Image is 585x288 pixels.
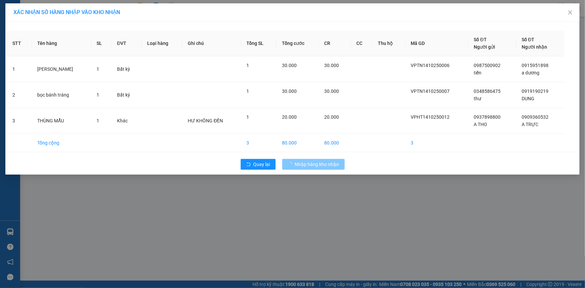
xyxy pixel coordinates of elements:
span: A TRỰC [522,122,538,127]
button: rollbackQuay lại [241,159,276,170]
span: 20.000 [282,114,297,120]
span: 0909360532 [522,114,548,120]
span: XÁC NHẬN SỐ HÀNG NHẬP VÀO KHO NHẬN [13,9,120,15]
span: 0915951898 [522,63,548,68]
span: a dương [522,70,539,75]
td: 1 [7,56,32,82]
span: Người gửi [474,44,495,50]
span: 0987500902 [474,63,501,68]
li: [STREET_ADDRESS][PERSON_NAME]. [GEOGRAPHIC_DATA], Tỉnh [GEOGRAPHIC_DATA] [63,16,280,25]
th: CC [351,31,373,56]
span: HƯ KHÔNG ĐỀN [188,118,223,123]
span: 30.000 [282,89,297,94]
span: 1 [97,92,99,98]
span: Nhập hàng kho nhận [295,161,339,168]
button: Close [561,3,580,22]
span: DUNG [522,96,534,101]
span: Số ĐT [522,37,534,42]
th: Tổng cước [277,31,319,56]
span: 1 [97,118,99,123]
span: tiến [474,70,482,75]
td: 3 [7,108,32,134]
th: STT [7,31,32,56]
td: THÙNG MẪU [32,108,91,134]
b: GỬI : PV An Sương ([GEOGRAPHIC_DATA]) [8,49,107,71]
span: VPTN1410250007 [411,89,450,94]
span: Số ĐT [474,37,487,42]
td: Bất kỳ [112,56,142,82]
th: ĐVT [112,31,142,56]
span: 1 [246,63,249,68]
td: bọc bánh tráng [32,82,91,108]
td: 3 [241,134,277,152]
td: 3 [405,134,468,152]
span: 20.000 [324,114,339,120]
span: rollback [246,162,251,167]
span: A THO [474,122,487,127]
span: 0348586475 [474,89,501,94]
td: Bất kỳ [112,82,142,108]
span: thư [474,96,481,101]
span: VPHT1410250012 [411,114,450,120]
img: logo.jpg [8,8,42,42]
th: Loại hàng [142,31,182,56]
span: VPTN1410250006 [411,63,450,68]
span: Người nhận [522,44,547,50]
th: Tổng SL [241,31,277,56]
td: 2 [7,82,32,108]
td: [PERSON_NAME] [32,56,91,82]
td: Khác [112,108,142,134]
td: 80.000 [319,134,351,152]
span: Quay lại [253,161,270,168]
span: 1 [246,89,249,94]
span: 30.000 [282,63,297,68]
span: 1 [246,114,249,120]
td: Tổng cộng [32,134,91,152]
th: SL [91,31,112,56]
th: Thu hộ [372,31,405,56]
span: close [568,10,573,15]
td: 80.000 [277,134,319,152]
li: Hotline: 1900 8153 [63,25,280,33]
span: 1 [97,66,99,72]
span: 0919190219 [522,89,548,94]
th: Ghi chú [182,31,241,56]
span: 30.000 [324,63,339,68]
span: 30.000 [324,89,339,94]
th: Mã GD [405,31,468,56]
span: 0937898800 [474,114,501,120]
span: loading [288,162,295,167]
th: CR [319,31,351,56]
th: Tên hàng [32,31,91,56]
button: Nhập hàng kho nhận [282,159,345,170]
